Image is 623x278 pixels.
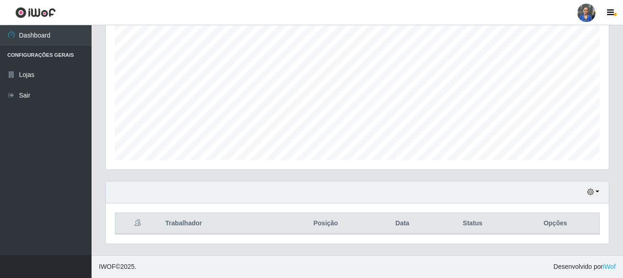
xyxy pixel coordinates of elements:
span: IWOF [99,263,116,270]
th: Status [434,213,511,234]
a: iWof [603,263,616,270]
th: Trabalhador [160,213,281,234]
img: CoreUI Logo [15,7,56,18]
th: Opções [511,213,599,234]
th: Posição [281,213,371,234]
span: © 2025 . [99,262,136,272]
span: Desenvolvido por [553,262,616,272]
th: Data [371,213,434,234]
